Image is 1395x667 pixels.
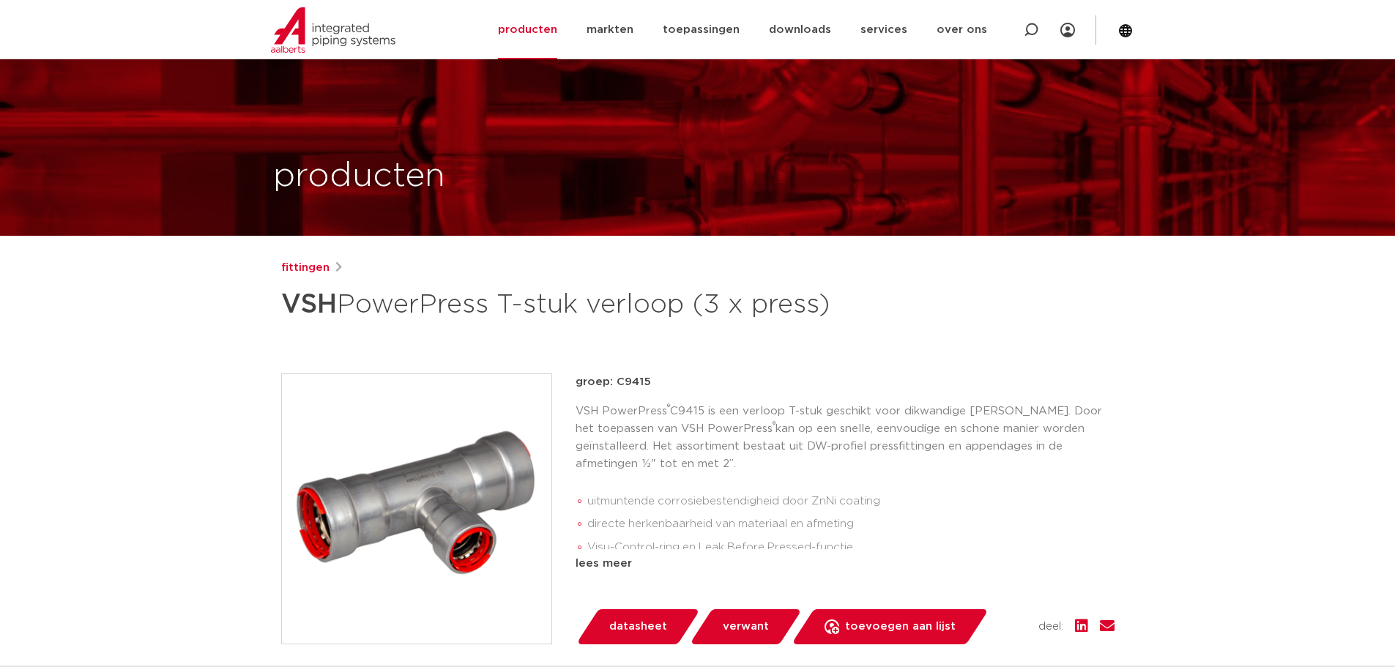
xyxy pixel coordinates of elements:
[587,513,1115,536] li: directe herkenbaarheid van materiaal en afmeting
[576,373,1115,391] p: groep: C9415
[667,403,670,411] sup: ®
[609,615,667,638] span: datasheet
[576,609,700,644] a: datasheet
[282,374,551,644] img: Product Image for VSH PowerPress T-stuk verloop (3 x press)
[281,259,330,277] a: fittingen
[773,421,775,429] sup: ®
[576,403,1115,473] p: VSH PowerPress C9415 is een verloop T-stuk geschikt voor dikwandige [PERSON_NAME]. Door het toepa...
[281,291,337,318] strong: VSH
[723,615,769,638] span: verwant
[576,555,1115,573] div: lees meer
[1038,618,1063,636] span: deel:
[689,609,802,644] a: verwant
[281,283,831,327] h1: PowerPress T-stuk verloop (3 x press)
[587,536,1115,559] li: Visu-Control-ring en Leak Before Pressed-functie
[587,490,1115,513] li: uitmuntende corrosiebestendigheid door ZnNi coating
[845,615,956,638] span: toevoegen aan lijst
[273,153,445,200] h1: producten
